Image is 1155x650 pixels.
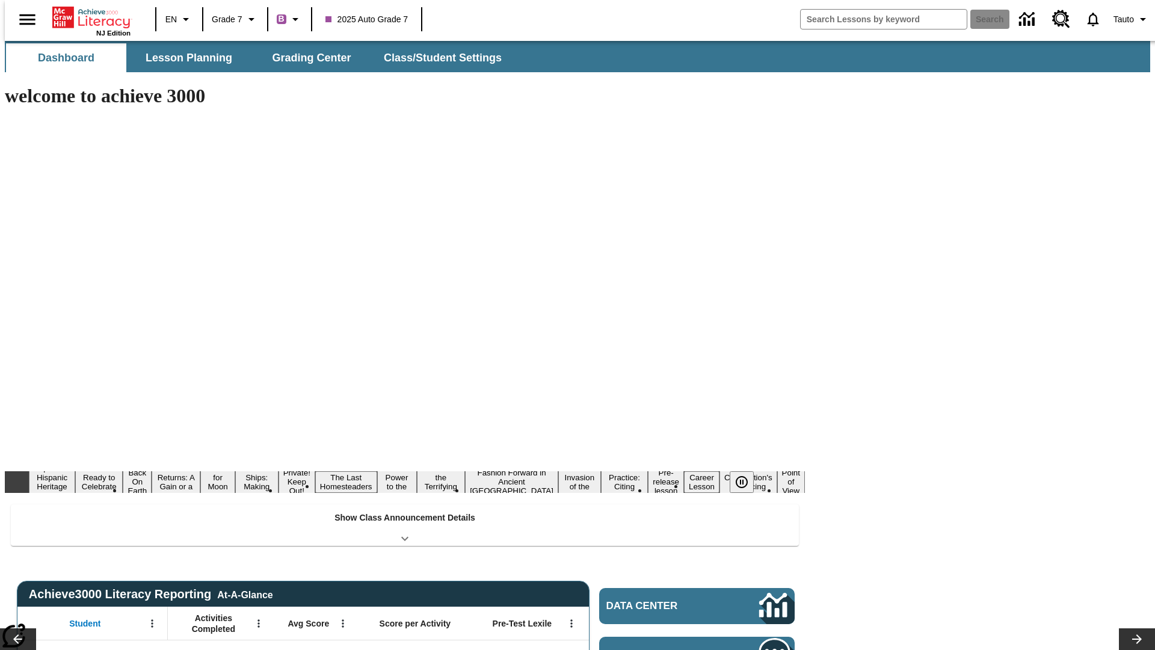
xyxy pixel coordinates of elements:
div: At-A-Glance [217,587,273,601]
button: Slide 17 Point of View [777,466,805,497]
span: 2025 Auto Grade 7 [325,13,408,26]
button: Slide 12 The Invasion of the Free CD [558,462,601,502]
button: Open Menu [334,614,352,633]
button: Slide 1 ¡Viva Hispanic Heritage Month! [29,462,75,502]
button: Open side menu [10,2,45,37]
div: SubNavbar [5,41,1150,72]
span: Student [69,618,100,629]
button: Slide 13 Mixed Practice: Citing Evidence [601,462,648,502]
span: Achieve3000 Literacy Reporting [29,587,273,601]
button: Slide 4 Free Returns: A Gain or a Drain? [152,462,200,502]
span: Activities Completed [174,613,253,634]
span: Grade 7 [212,13,242,26]
p: Show Class Announcement Details [334,512,475,524]
a: Home [52,5,131,29]
button: Profile/Settings [1109,8,1155,30]
button: Open Menu [250,614,268,633]
div: Home [52,4,131,37]
button: Lesson Planning [129,43,249,72]
button: Slide 15 Career Lesson [684,471,719,493]
div: Show Class Announcement Details [11,504,799,546]
span: Avg Score [288,618,329,629]
span: Data Center [606,600,719,612]
div: SubNavbar [5,43,513,72]
button: Slide 9 Solar Power to the People [377,462,417,502]
a: Data Center [599,588,795,624]
span: B [279,11,285,26]
span: NJ Edition [96,29,131,37]
button: Dashboard [6,43,126,72]
button: Pause [730,471,754,493]
button: Slide 11 Fashion Forward in Ancient Rome [465,466,558,497]
button: Slide 8 The Last Homesteaders [315,471,377,493]
button: Slide 3 Back On Earth [123,466,152,497]
button: Slide 2 Get Ready to Celebrate Juneteenth! [75,462,123,502]
a: Notifications [1077,4,1109,35]
button: Boost Class color is purple. Change class color [272,8,307,30]
span: Tauto [1113,13,1134,26]
button: Slide 6 Cruise Ships: Making Waves [235,462,279,502]
button: Slide 7 Private! Keep Out! [279,466,315,497]
h1: welcome to achieve 3000 [5,85,805,107]
button: Open Menu [143,614,161,633]
a: Data Center [1012,3,1045,36]
button: Grading Center [251,43,372,72]
button: Grade: Grade 7, Select a grade [207,8,263,30]
button: Class/Student Settings [374,43,511,72]
button: Slide 14 Pre-release lesson [648,466,684,497]
button: Slide 5 Time for Moon Rules? [200,462,235,502]
button: Slide 10 Attack of the Terrifying Tomatoes [417,462,466,502]
span: Score per Activity [380,618,451,629]
button: Language: EN, Select a language [160,8,199,30]
input: search field [801,10,967,29]
span: EN [165,13,177,26]
a: Resource Center, Will open in new tab [1045,3,1077,36]
div: Pause [730,471,766,493]
button: Open Menu [562,614,581,633]
button: Slide 16 The Constitution's Balancing Act [719,462,777,502]
button: Lesson carousel, Next [1119,628,1155,650]
span: Pre-Test Lexile [493,618,552,629]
